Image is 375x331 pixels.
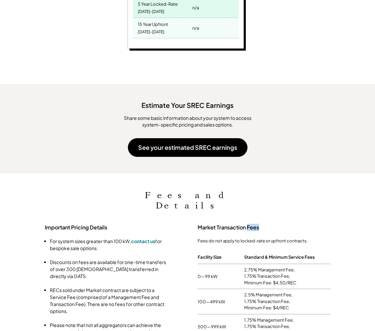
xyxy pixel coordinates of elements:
[198,224,330,231] h3: Market Transaction Fees
[192,23,199,33] div: n/a
[198,252,222,262] div: Facility Size
[50,287,169,315] li: RECs sold under Market contract are subject to a Service Fee (comprised of a Management Fee and T...
[45,224,178,231] h3: Important Pricing Details
[244,292,330,311] div: 2.5% Management Fee, 1.75% Transaction Fee, Minimum Fee: $4/REC
[198,324,244,330] div: 500—999 kW
[244,252,315,262] div: Standard & Minimum Service Fees
[121,190,254,211] h2: Fees and Details
[198,273,244,279] div: 0—99 kW
[138,20,168,27] div: 15 Year Upfront
[192,3,199,12] div: n/a
[131,238,155,244] a: contact us
[198,299,244,305] div: 100—499 kW
[7,97,368,110] div: Estimate Your SREC Earnings
[244,267,330,286] div: 2.75% Management Fee, 1.75% Transaction Fee, Minimum Fee: $4.50/REC
[128,138,247,157] button: See your estimated SREC earnings
[138,28,164,37] div: [DATE]-[DATE]
[115,115,261,128] div: ​Share some basic information about your system to access system-specific pricing and sales options.
[50,238,169,252] li: For system sizes greater than 100 kW, for bespoke sale options.
[50,259,169,280] li: Discounts on fees are available for one-time transfers of over 300 [DEMOGRAPHIC_DATA] transferred...
[138,7,164,16] div: [DATE]-[DATE]
[198,238,330,244] div: Fees do not apply to locked-rate or upfront contracts.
